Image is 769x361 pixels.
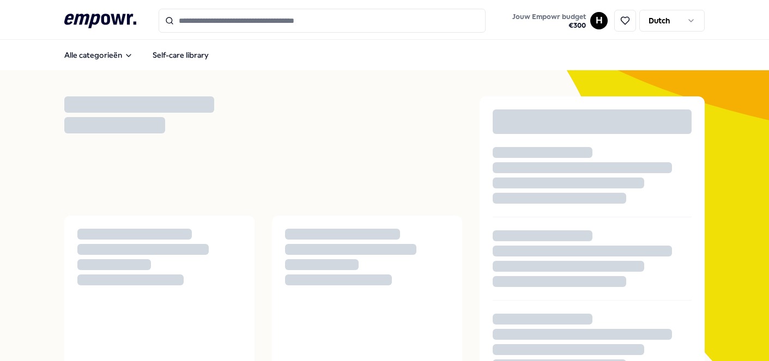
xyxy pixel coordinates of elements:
[590,12,608,29] button: H
[56,44,142,66] button: Alle categorieën
[510,10,588,32] button: Jouw Empowr budget€300
[508,9,590,32] a: Jouw Empowr budget€300
[144,44,217,66] a: Self-care library
[159,9,486,33] input: Search for products, categories or subcategories
[56,44,217,66] nav: Main
[512,21,586,30] span: € 300
[512,13,586,21] span: Jouw Empowr budget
